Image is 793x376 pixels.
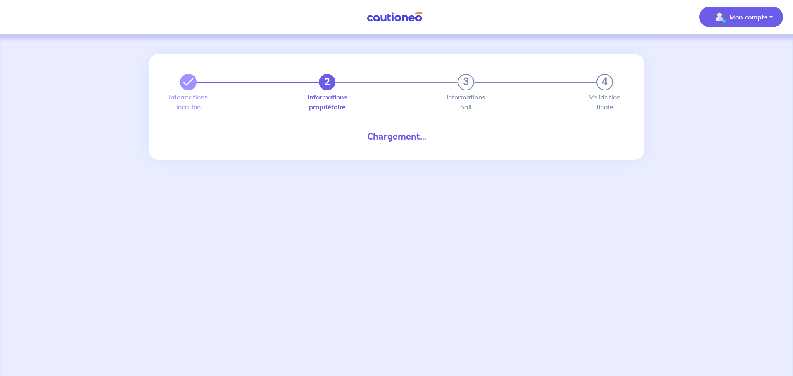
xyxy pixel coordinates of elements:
[363,12,425,22] img: Cautioneo
[180,94,197,110] label: Informations location
[458,94,474,110] label: Informations bail
[319,94,335,110] label: Informations propriétaire
[319,74,335,90] button: 2
[699,7,783,27] button: illu_account_valid_menu.svgMon compte
[713,10,726,24] img: illu_account_valid_menu.svg
[729,12,768,22] p: Mon compte
[596,94,613,110] label: Validation finale
[173,130,620,143] div: Chargement...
